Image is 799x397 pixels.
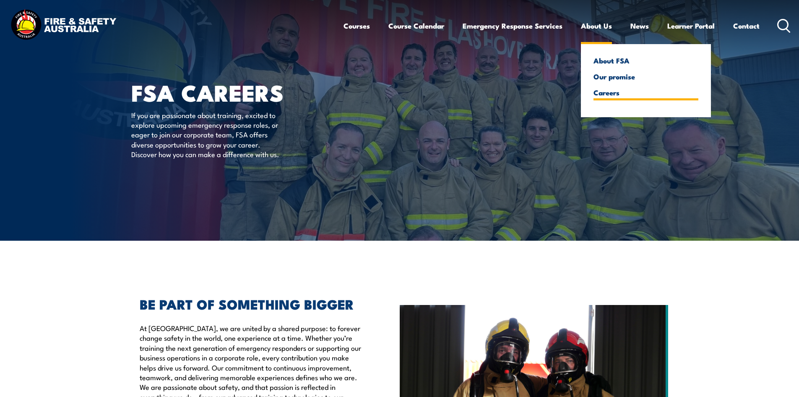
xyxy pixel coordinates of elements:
[131,110,284,159] p: If you are passionate about training, excited to explore upcoming emergency response roles, or ea...
[630,15,649,37] a: News
[667,15,715,37] a: Learner Portal
[593,73,698,80] a: Our promise
[593,89,698,96] a: Careers
[388,15,444,37] a: Course Calendar
[733,15,760,37] a: Contact
[463,15,562,37] a: Emergency Response Services
[581,15,612,37] a: About Us
[140,298,361,310] h2: BE PART OF SOMETHING BIGGER
[131,82,338,102] h1: FSA Careers
[593,57,698,64] a: About FSA
[344,15,370,37] a: Courses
